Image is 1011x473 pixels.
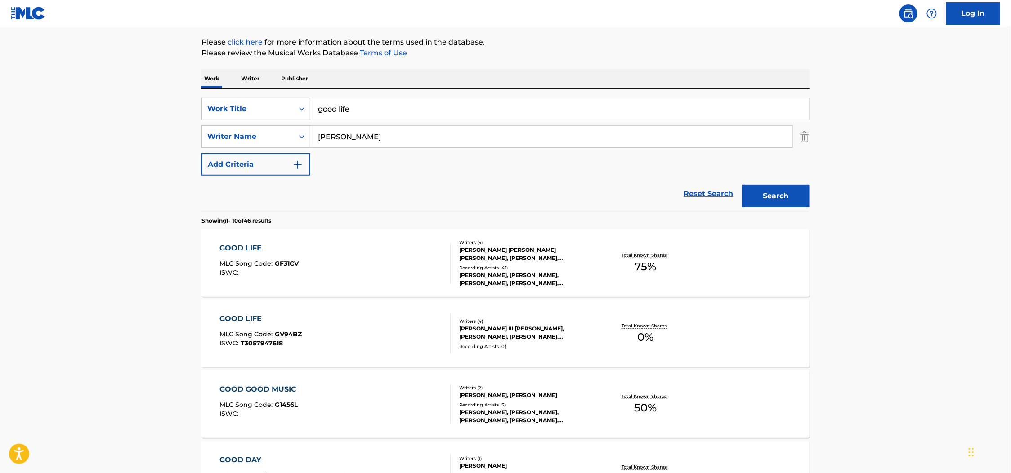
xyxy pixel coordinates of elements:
[201,48,810,58] p: Please review the Musical Works Database
[201,370,810,438] a: GOOD GOOD MUSICMLC Song Code:G1456LISWC:Writers (2)[PERSON_NAME], [PERSON_NAME]Recording Artists ...
[459,384,595,391] div: Writers ( 2 )
[201,69,222,88] p: Work
[622,252,670,259] p: Total Known Shares:
[459,408,595,424] div: [PERSON_NAME], [PERSON_NAME], [PERSON_NAME], [PERSON_NAME], [PERSON_NAME]
[11,7,45,20] img: MLC Logo
[228,38,263,46] a: click here
[278,69,311,88] p: Publisher
[742,185,810,207] button: Search
[220,313,302,324] div: GOOD LIFE
[358,49,407,57] a: Terms of Use
[966,430,1011,473] iframe: Chat Widget
[459,343,595,350] div: Recording Artists ( 0 )
[220,384,301,395] div: GOOD GOOD MUSIC
[207,103,288,114] div: Work Title
[292,159,303,170] img: 9d2ae6d4665cec9f34b9.svg
[679,184,738,204] a: Reset Search
[459,455,595,462] div: Writers ( 1 )
[275,259,299,268] span: GF31CV
[275,401,298,409] span: G1456L
[969,439,974,466] div: Drag
[220,259,275,268] span: MLC Song Code :
[220,330,275,338] span: MLC Song Code :
[899,4,917,22] a: Public Search
[201,37,810,48] p: Please for more information about the terms used in the database.
[459,264,595,271] div: Recording Artists ( 41 )
[220,243,299,254] div: GOOD LIFE
[800,125,810,148] img: Delete Criterion
[946,2,1000,25] a: Log In
[622,393,670,400] p: Total Known Shares:
[622,322,670,329] p: Total Known Shares:
[220,339,241,347] span: ISWC :
[459,462,595,470] div: [PERSON_NAME]
[201,300,810,367] a: GOOD LIFEMLC Song Code:GV94BZISWC:T3057947618Writers (4)[PERSON_NAME] III [PERSON_NAME], [PERSON_...
[238,69,262,88] p: Writer
[207,131,288,142] div: Writer Name
[923,4,941,22] div: Help
[926,8,937,19] img: help
[201,217,271,225] p: Showing 1 - 10 of 46 results
[459,318,595,325] div: Writers ( 4 )
[635,259,657,275] span: 75 %
[459,391,595,399] div: [PERSON_NAME], [PERSON_NAME]
[220,455,300,465] div: GOOD DAY
[903,8,914,19] img: search
[459,402,595,408] div: Recording Artists ( 5 )
[638,329,654,345] span: 0 %
[459,239,595,246] div: Writers ( 5 )
[201,153,310,176] button: Add Criteria
[275,330,302,338] span: GV94BZ
[459,246,595,262] div: [PERSON_NAME] [PERSON_NAME] [PERSON_NAME], [PERSON_NAME], [PERSON_NAME], [PERSON_NAME]
[220,401,275,409] span: MLC Song Code :
[459,325,595,341] div: [PERSON_NAME] III [PERSON_NAME], [PERSON_NAME], [PERSON_NAME], [PERSON_NAME]
[201,229,810,297] a: GOOD LIFEMLC Song Code:GF31CVISWC:Writers (5)[PERSON_NAME] [PERSON_NAME] [PERSON_NAME], [PERSON_N...
[201,98,810,212] form: Search Form
[220,268,241,277] span: ISWC :
[459,271,595,287] div: [PERSON_NAME], [PERSON_NAME], [PERSON_NAME], [PERSON_NAME], [PERSON_NAME]
[241,339,283,347] span: T3057947618
[220,410,241,418] span: ISWC :
[635,400,657,416] span: 50 %
[622,464,670,470] p: Total Known Shares:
